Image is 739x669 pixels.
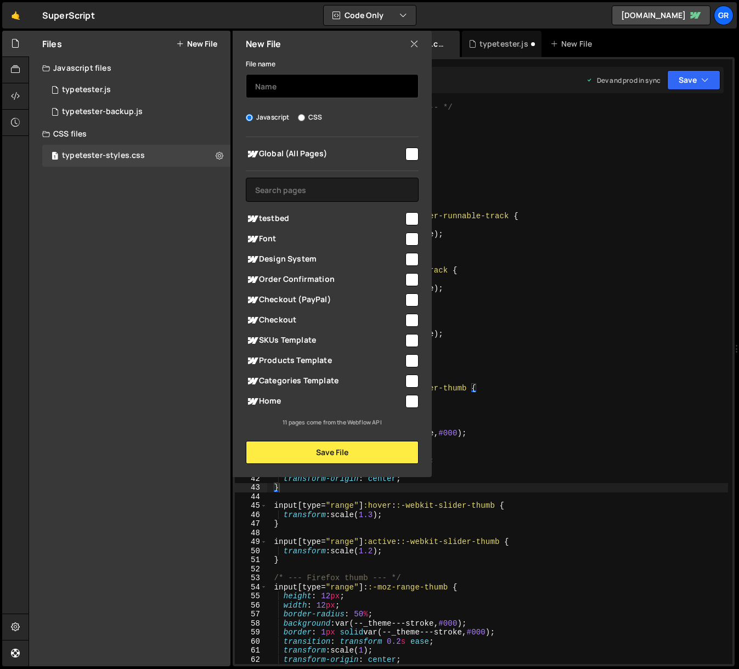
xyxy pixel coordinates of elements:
[298,112,322,123] label: CSS
[246,395,404,408] span: Home
[235,511,267,520] div: 46
[235,583,267,592] div: 54
[42,38,62,50] h2: Files
[298,114,305,121] input: CSS
[246,293,404,307] span: Checkout (PayPal)
[42,79,230,101] div: typetester.js
[235,519,267,529] div: 47
[246,334,404,347] span: SKUs Template
[246,212,404,225] span: testbed
[235,574,267,583] div: 53
[62,85,111,95] div: typetester.js
[235,592,267,601] div: 55
[29,123,230,145] div: CSS files
[235,483,267,492] div: 43
[235,610,267,619] div: 57
[324,5,416,25] button: Code Only
[42,145,230,167] div: 17017/47137.css
[283,418,381,426] small: 11 pages come from the Webflow API
[176,39,217,48] button: New File
[235,655,267,665] div: 62
[42,9,95,22] div: SuperScript
[62,151,145,161] div: typetester-styles.css
[235,565,267,574] div: 52
[246,74,419,98] input: Name
[479,38,528,49] div: typetester.js
[52,152,58,161] span: 1
[235,646,267,655] div: 61
[235,637,267,647] div: 60
[246,38,281,50] h2: New File
[235,474,267,484] div: 42
[246,112,290,123] label: Javascript
[235,492,267,502] div: 44
[246,441,419,464] button: Save File
[246,354,404,367] span: Products Template
[246,253,404,266] span: Design System
[246,178,419,202] input: Search pages
[246,375,404,388] span: Categories Template
[246,273,404,286] span: Order Confirmation
[29,57,230,79] div: Javascript files
[246,314,404,327] span: Checkout
[612,5,710,25] a: [DOMAIN_NAME]
[246,59,275,70] label: File name
[235,537,267,547] div: 49
[550,38,596,49] div: New File
[235,619,267,628] div: 58
[246,148,404,161] span: Global (All Pages)
[246,233,404,246] span: Font
[246,114,253,121] input: Javascript
[235,601,267,610] div: 56
[714,5,734,25] a: Gr
[235,501,267,511] div: 45
[586,76,661,85] div: Dev and prod in sync
[667,70,720,90] button: Save
[42,101,230,123] div: 17017/47150.js
[2,2,29,29] a: 🤙
[235,529,267,538] div: 48
[235,628,267,637] div: 59
[62,107,143,117] div: typetester-backup.js
[235,555,267,565] div: 51
[235,547,267,556] div: 50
